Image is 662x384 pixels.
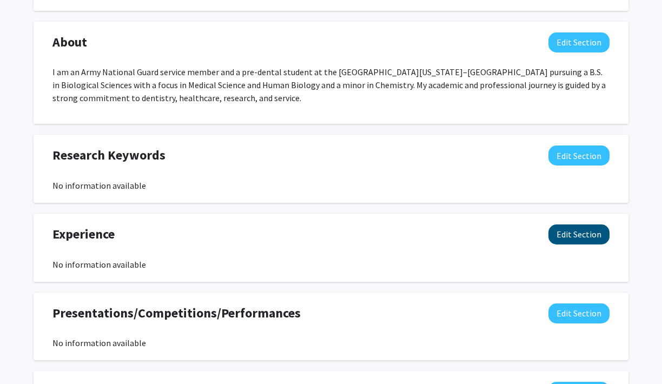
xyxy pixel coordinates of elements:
span: Experience [52,224,115,244]
span: Presentations/Competitions/Performances [52,303,301,323]
button: Edit Presentations/Competitions/Performances [548,303,610,323]
button: Edit About [548,32,610,52]
div: No information available [52,179,610,192]
span: About [52,32,87,52]
div: No information available [52,336,610,349]
p: I am an Army National Guard service member and a pre-dental student at the [GEOGRAPHIC_DATA][US_S... [52,65,610,104]
div: No information available [52,258,610,271]
button: Edit Experience [548,224,610,244]
iframe: Chat [8,335,46,376]
button: Edit Research Keywords [548,145,610,165]
span: Research Keywords [52,145,165,165]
